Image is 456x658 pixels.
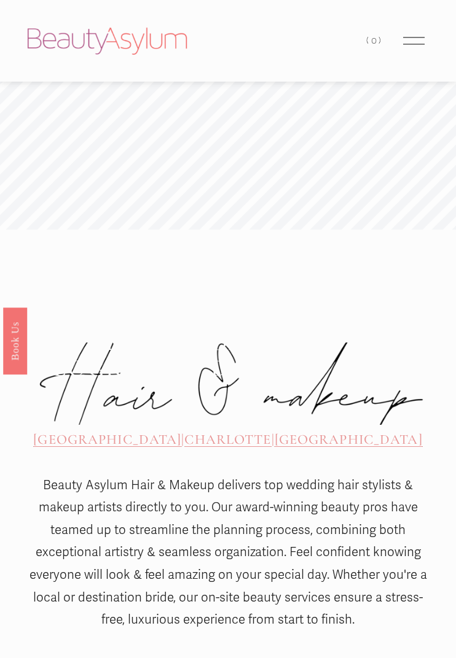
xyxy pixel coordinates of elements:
[184,431,271,447] a: CHARLOTTE
[28,474,429,632] p: Beauty Asylum Hair & Makeup delivers top wedding hair stylists & makeup artists directly to you. ...
[33,431,181,447] a: [GEOGRAPHIC_DATA]
[181,431,184,447] span: |
[3,308,27,374] a: Book Us
[28,28,187,55] img: Beauty Asylum | Bridal Hair &amp; Makeup Charlotte &amp; Atlanta
[272,431,275,447] span: |
[275,431,423,447] a: [GEOGRAPHIC_DATA]
[366,35,371,45] span: (
[366,33,383,49] a: 0 items in cart
[28,249,375,382] span: Wedding Hair Makeup Artists in [GEOGRAPHIC_DATA], [GEOGRAPHIC_DATA] + [GEOGRAPHIC_DATA], [GEOGRAP...
[371,35,379,45] span: 0
[379,35,383,45] span: )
